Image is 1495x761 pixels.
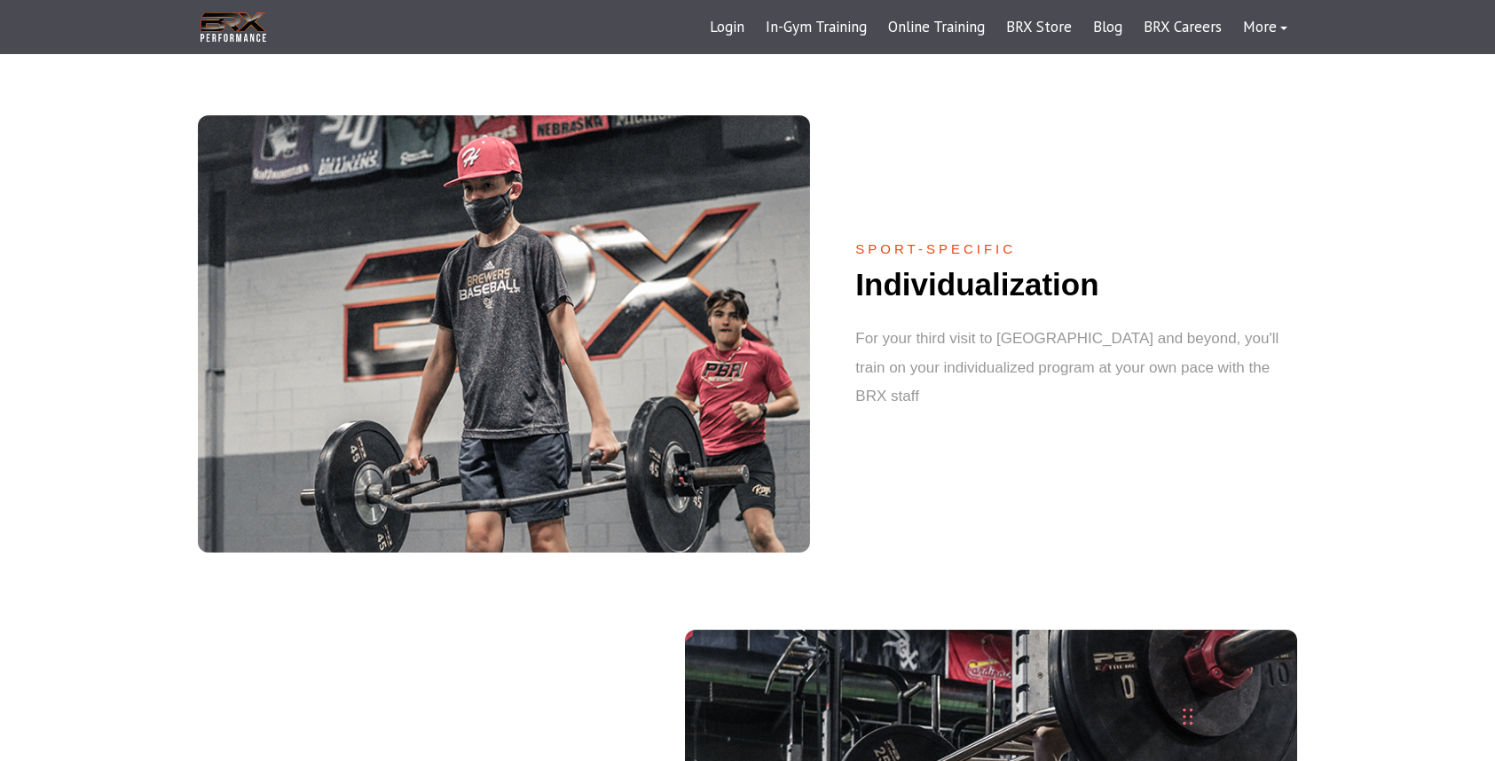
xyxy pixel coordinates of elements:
span: Sport-Specific [855,241,1297,257]
img: individualization [198,115,810,553]
h2: Individualization [855,266,1297,303]
div: Navigation Menu [699,6,1298,49]
a: Login [699,6,755,49]
a: BRX Store [995,6,1082,49]
a: Online Training [877,6,995,49]
div: Drag [1183,690,1193,743]
a: BRX Careers [1133,6,1232,49]
a: More [1232,6,1298,49]
iframe: Chat Widget [1174,577,1495,761]
p: For your third visit to [GEOGRAPHIC_DATA] and beyond, you'll train on your individualized program... [855,325,1297,411]
a: In-Gym Training [755,6,877,49]
img: BRX Transparent Logo-2 [198,9,269,45]
a: Blog [1082,6,1133,49]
